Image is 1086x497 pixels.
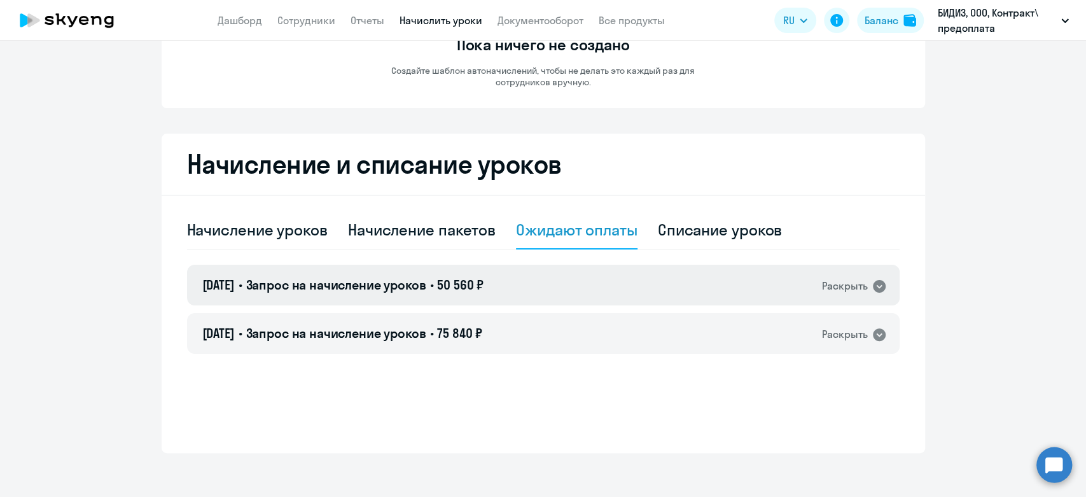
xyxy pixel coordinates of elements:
span: • [239,325,242,341]
button: RU [774,8,816,33]
a: Сотрудники [277,14,335,27]
button: Балансbalance [857,8,924,33]
span: RU [783,13,795,28]
button: БИДИЗ, ООО, Контракт\ предоплата [931,5,1075,36]
span: 50 560 ₽ [437,277,484,293]
span: [DATE] [202,325,235,341]
h3: Пока ничего не создано [457,34,630,55]
div: Раскрыть [822,278,868,294]
span: • [429,277,433,293]
h2: Начисление и списание уроков [187,149,900,179]
div: Раскрыть [822,326,868,342]
a: Документооборот [498,14,583,27]
a: Дашборд [218,14,262,27]
div: Ожидают оплаты [516,220,637,240]
div: Начисление уроков [187,220,328,240]
span: 75 840 ₽ [437,325,482,341]
p: БИДИЗ, ООО, Контракт\ предоплата [938,5,1056,36]
div: Начисление пакетов [348,220,496,240]
a: Отчеты [351,14,384,27]
div: Баланс [865,13,898,28]
span: • [429,325,433,341]
span: Запрос на начисление уроков [246,325,426,341]
a: Начислить уроки [400,14,482,27]
img: balance [903,14,916,27]
span: [DATE] [202,277,235,293]
span: Запрос на начисление уроков [246,277,426,293]
span: • [239,277,242,293]
p: Создайте шаблон автоначислений, чтобы не делать это каждый раз для сотрудников вручную. [365,65,721,88]
a: Все продукты [599,14,665,27]
div: Списание уроков [658,220,783,240]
